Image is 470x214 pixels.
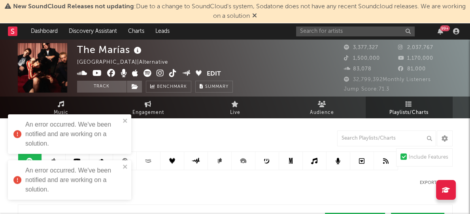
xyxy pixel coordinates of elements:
a: Discovery Assistant [63,23,123,39]
div: Include Features [409,153,448,162]
div: [GEOGRAPHIC_DATA] | Alternative [77,58,177,67]
span: New SoundCloud Releases not updating [13,4,134,10]
a: Leads [150,23,175,39]
button: close [123,163,128,171]
button: Summary [195,81,233,93]
span: 3,377,327 [344,45,378,50]
a: Music [18,97,105,118]
div: The Marías [77,43,143,56]
div: An error occurred. We've been notified and are working on a solution. [25,120,120,148]
div: 99 + [440,25,450,31]
button: close [123,117,128,125]
button: 99+ [438,28,443,34]
a: Playlists/Charts [366,97,453,118]
span: Playlists/Charts [389,108,428,117]
span: Audience [310,108,334,117]
span: Benchmark [157,82,187,92]
span: 2,037,767 [398,45,433,50]
span: Jump Score: 71.3 [344,87,389,92]
a: Dashboard [25,23,63,39]
button: Track [77,81,126,93]
button: Export CSV [420,180,453,185]
button: Edit [207,69,221,79]
span: Dismiss [252,13,257,19]
a: Engagement [105,97,192,118]
span: Live [230,108,240,117]
span: 1,170,000 [398,56,433,61]
div: An error occurred. We've been notified and are working on a solution. [25,166,120,194]
span: 1,500,000 [344,56,380,61]
span: 83,078 [344,66,372,72]
a: Benchmark [146,81,191,93]
a: Live [192,97,279,118]
span: 81,000 [398,66,426,72]
span: Engagement [132,108,164,117]
input: Search Playlists/Charts [337,131,436,146]
a: Charts [123,23,150,39]
span: Music [54,108,68,117]
input: Search for artists [296,27,415,36]
a: Audience [279,97,366,118]
span: 32,799,392 Monthly Listeners [344,77,431,82]
span: : Due to a change to SoundCloud's system, Sodatone does not have any recent Soundcloud releases. ... [13,4,466,19]
span: Summary [205,85,228,89]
